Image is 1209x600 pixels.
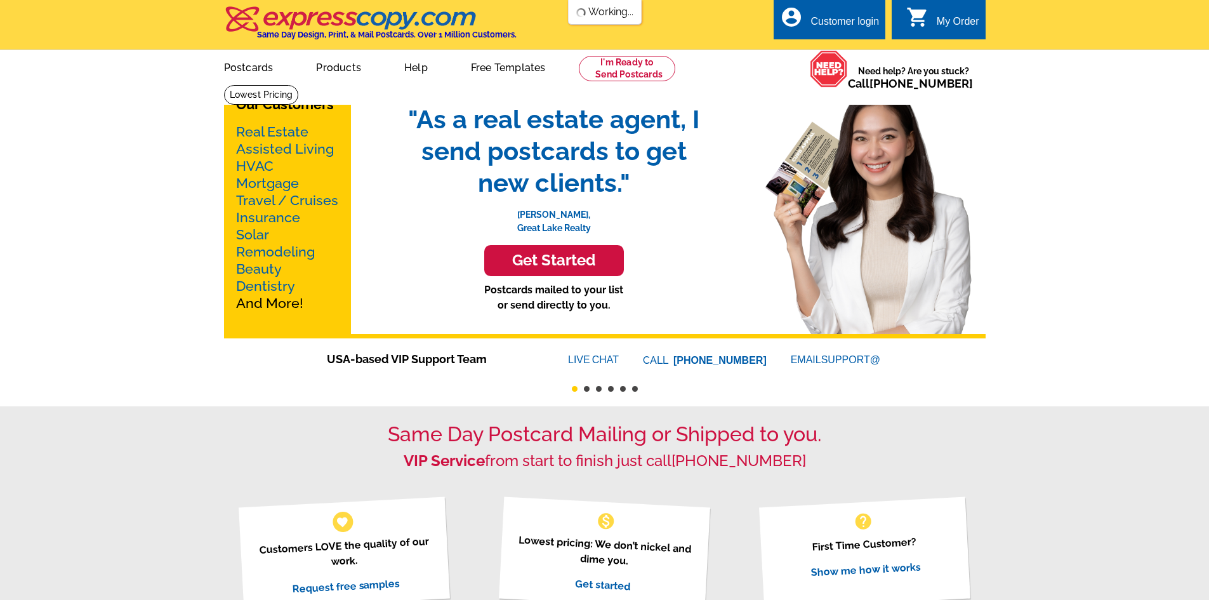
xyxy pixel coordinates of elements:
[395,199,713,235] p: [PERSON_NAME], Great Lake Realty
[568,352,592,368] font: LIVE
[608,386,614,392] button: 4 of 6
[810,561,921,578] a: Show me how it works
[404,451,485,470] strong: VIP Service
[292,577,400,595] a: Request free samples
[620,386,626,392] button: 5 of 6
[643,353,670,368] font: CALL
[236,210,300,225] a: Insurance
[576,8,586,18] img: loading...
[257,30,517,39] h4: Same Day Design, Print, & Mail Postcards. Over 1 Million Customers.
[236,227,269,243] a: Solar
[254,533,434,573] p: Customers LOVE the quality of our work.
[568,354,619,365] a: LIVECHAT
[204,51,294,81] a: Postcards
[584,386,590,392] button: 2 of 6
[780,14,879,30] a: account_circle Customer login
[596,386,602,392] button: 3 of 6
[296,51,381,81] a: Products
[575,577,631,592] a: Get started
[236,192,338,208] a: Travel / Cruises
[236,123,339,312] p: And More!
[236,124,308,140] a: Real Estate
[500,251,608,270] h3: Get Started
[384,51,448,81] a: Help
[224,422,986,446] h1: Same Day Postcard Mailing or Shipped to you.
[869,77,973,90] a: [PHONE_NUMBER]
[906,14,979,30] a: shopping_cart My Order
[810,16,879,34] div: Customer login
[336,515,349,528] span: favorite
[780,6,803,29] i: account_circle
[596,511,616,531] span: monetization_on
[775,532,954,557] p: First Time Customer?
[791,354,882,365] a: EMAILSUPPORT@
[451,51,566,81] a: Free Templates
[236,175,299,191] a: Mortgage
[395,245,713,276] a: Get Started
[236,158,274,174] a: HVAC
[224,15,517,39] a: Same Day Design, Print, & Mail Postcards. Over 1 Million Customers.
[671,451,806,470] a: [PHONE_NUMBER]
[632,386,638,392] button: 6 of 6
[848,77,973,90] span: Call
[395,283,713,313] p: Postcards mailed to your list or send directly to you.
[572,386,578,392] button: 1 of 6
[853,511,873,531] span: help
[395,103,713,199] span: "As a real estate agent, I send postcards to get new clients."
[848,65,979,90] span: Need help? Are you stuck?
[906,6,929,29] i: shopping_cart
[810,50,848,88] img: help
[224,452,986,470] h2: from start to finish just call
[515,532,694,572] p: Lowest pricing: We don’t nickel and dime you.
[821,352,882,368] font: SUPPORT@
[673,355,767,366] a: [PHONE_NUMBER]
[236,244,315,260] a: Remodeling
[236,278,295,294] a: Dentistry
[236,261,282,277] a: Beauty
[236,141,334,157] a: Assisted Living
[937,16,979,34] div: My Order
[327,350,530,368] span: USA-based VIP Support Team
